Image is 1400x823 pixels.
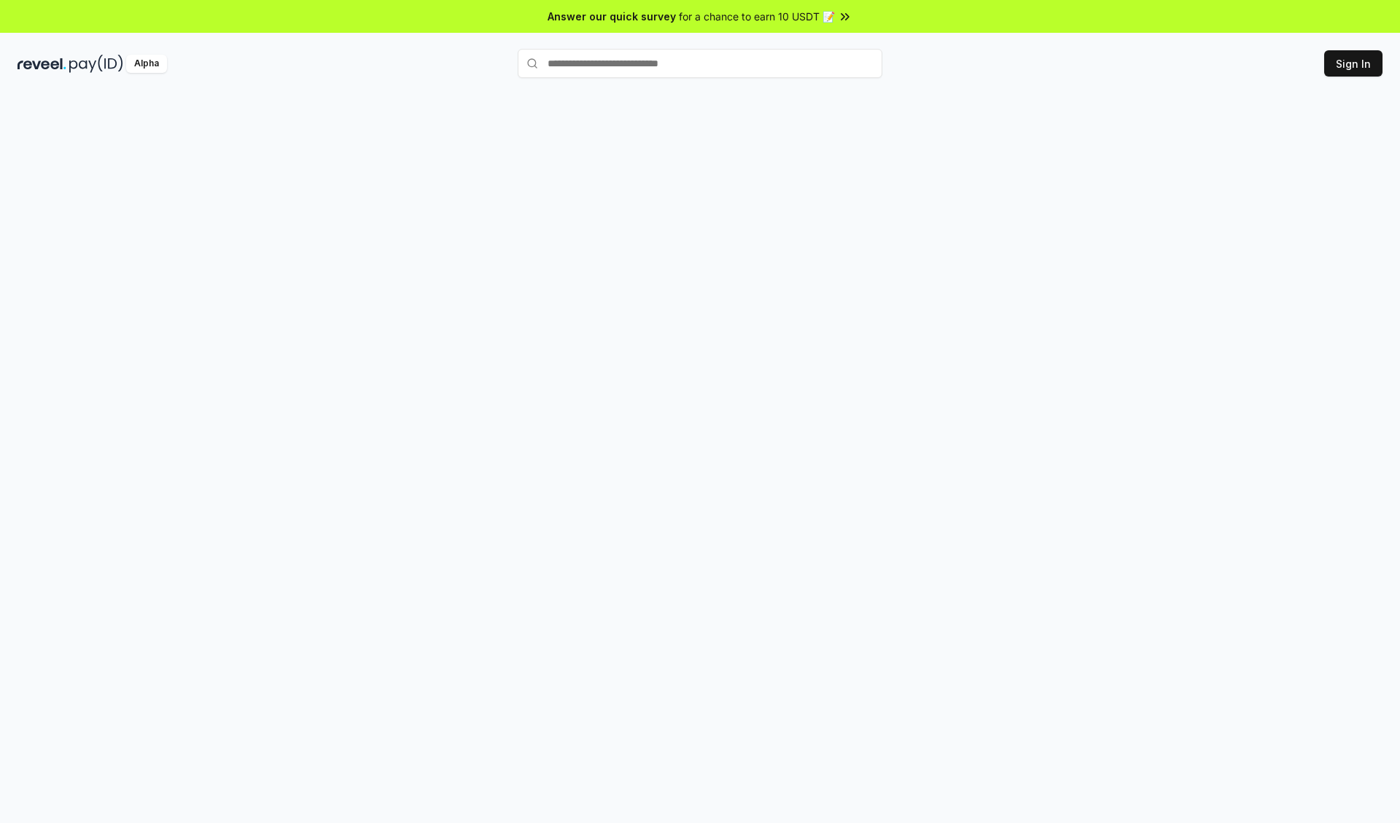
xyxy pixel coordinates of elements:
img: reveel_dark [17,55,66,73]
span: Answer our quick survey [548,9,676,24]
button: Sign In [1324,50,1382,77]
span: for a chance to earn 10 USDT 📝 [679,9,835,24]
img: pay_id [69,55,123,73]
div: Alpha [126,55,167,73]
